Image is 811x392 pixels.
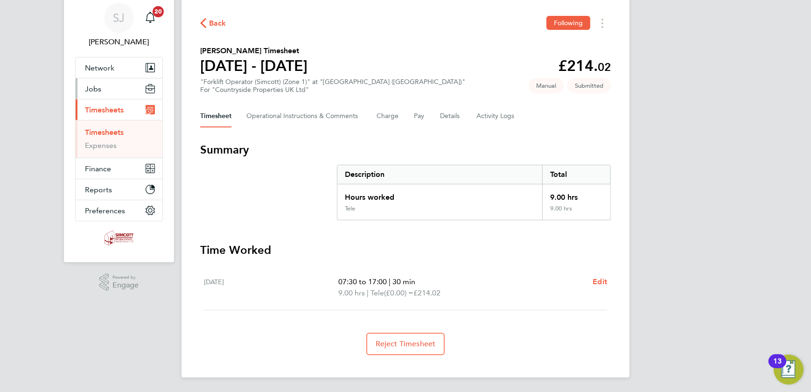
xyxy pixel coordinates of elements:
button: Timesheets [76,99,162,120]
section: Timesheet [200,142,611,355]
span: 02 [598,60,611,74]
span: 07:30 to 17:00 [338,277,387,286]
span: Timesheets [85,105,124,114]
span: £214.02 [413,288,440,297]
span: 30 min [392,277,415,286]
button: Details [440,105,461,127]
div: 9.00 hrs [542,184,610,205]
span: SJ [113,12,125,24]
h3: Time Worked [200,243,611,258]
button: Network [76,57,162,78]
div: Timesheets [76,120,162,158]
span: This timesheet was manually created. [529,78,564,93]
span: Finance [85,164,111,173]
span: | [389,277,391,286]
button: Jobs [76,78,162,99]
button: Timesheets Menu [594,16,611,30]
span: Edit [593,277,607,286]
div: [DATE] [204,276,338,299]
span: Reports [85,185,112,194]
h3: Summary [200,142,611,157]
span: Following [554,19,583,27]
button: Operational Instructions & Comments [246,105,362,127]
div: "Forklift Operator (Simcott) (Zone 1)" at "[GEOGRAPHIC_DATA] ([GEOGRAPHIC_DATA])" [200,78,465,94]
a: Timesheets [85,128,124,137]
span: Reject Timesheet [376,339,436,349]
button: Pay [414,105,425,127]
button: Charge [377,105,399,127]
button: Following [546,16,590,30]
a: Edit [593,276,607,287]
button: Back [200,17,226,29]
span: Shaun Jex [75,36,163,48]
a: SJ[PERSON_NAME] [75,3,163,48]
button: Reports [76,179,162,200]
span: Back [209,18,226,29]
div: Total [542,165,610,184]
app-decimal: £214. [558,57,611,75]
h1: [DATE] - [DATE] [200,56,308,75]
h2: [PERSON_NAME] Timesheet [200,45,308,56]
button: Preferences [76,200,162,221]
button: Activity Logs [476,105,516,127]
span: Engage [112,281,139,289]
a: Powered byEngage [99,273,139,291]
div: Description [337,165,542,184]
a: Go to home page [75,231,163,245]
div: Hours worked [337,184,542,205]
div: Tele [345,205,355,212]
a: 20 [141,3,160,33]
div: Summary [337,165,611,220]
button: Open Resource Center, 13 new notifications [774,355,804,385]
span: Preferences [85,206,125,215]
span: Tele [371,287,384,299]
span: 20 [153,6,164,17]
div: 9.00 hrs [542,205,610,220]
span: This timesheet is Submitted. [567,78,611,93]
div: For "Countryside Properties UK Ltd" [200,86,465,94]
span: (£0.00) = [384,288,413,297]
span: Network [85,63,114,72]
span: | [367,288,369,297]
span: Jobs [85,84,101,93]
span: Powered by [112,273,139,281]
span: 9.00 hrs [338,288,365,297]
button: Reject Timesheet [366,333,445,355]
div: 13 [773,361,782,373]
a: Expenses [85,141,117,150]
button: Timesheet [200,105,231,127]
img: simcott-logo-retina.png [105,231,134,245]
button: Finance [76,158,162,179]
